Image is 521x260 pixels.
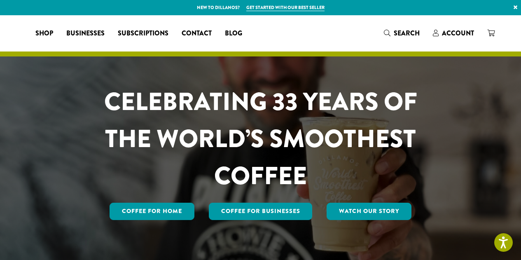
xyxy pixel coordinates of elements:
[246,4,325,11] a: Get started with our best seller
[35,28,53,39] span: Shop
[110,203,194,220] a: Coffee for Home
[225,28,242,39] span: Blog
[66,28,105,39] span: Businesses
[327,203,411,220] a: Watch Our Story
[118,28,168,39] span: Subscriptions
[29,27,60,40] a: Shop
[394,28,420,38] span: Search
[182,28,212,39] span: Contact
[442,28,474,38] span: Account
[209,203,313,220] a: Coffee For Businesses
[377,26,426,40] a: Search
[80,83,442,194] h1: CELEBRATING 33 YEARS OF THE WORLD’S SMOOTHEST COFFEE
